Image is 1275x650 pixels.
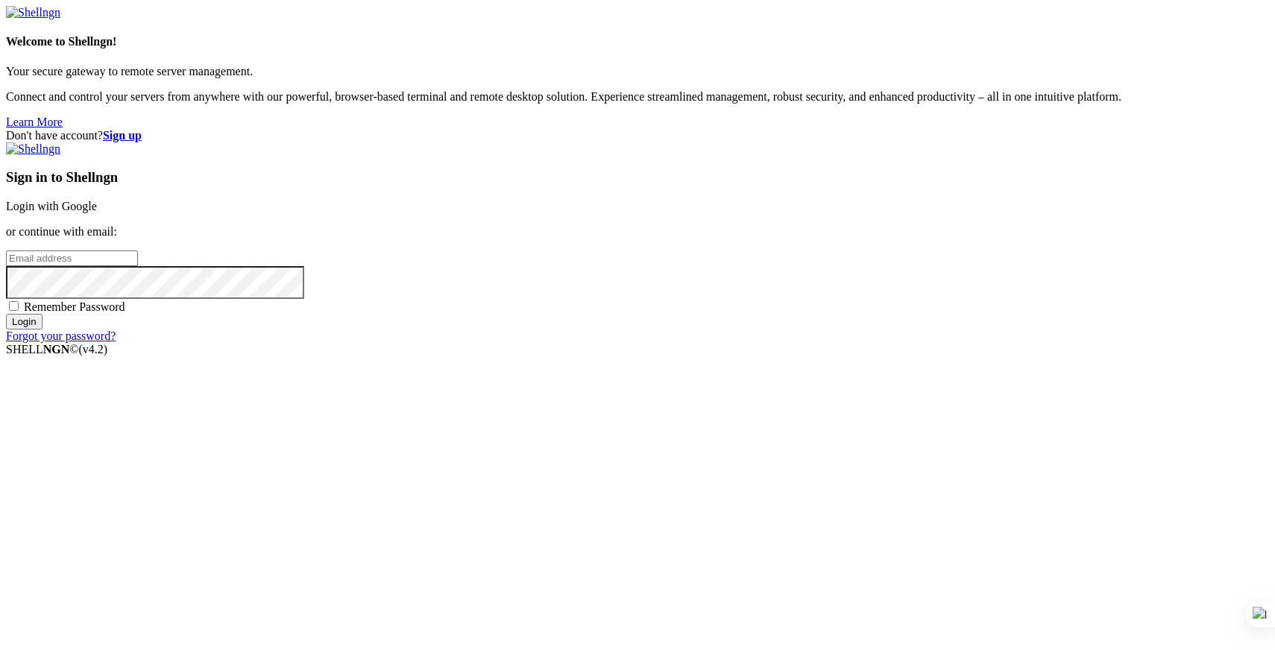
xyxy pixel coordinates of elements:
[6,142,60,156] img: Shellngn
[6,129,1269,142] div: Don't have account?
[6,169,1269,186] h3: Sign in to Shellngn
[6,225,1269,239] p: or continue with email:
[6,314,42,329] input: Login
[6,35,1269,48] h4: Welcome to Shellngn!
[103,129,142,142] a: Sign up
[6,200,97,212] a: Login with Google
[6,6,60,19] img: Shellngn
[6,329,116,342] a: Forgot your password?
[43,343,70,356] b: NGN
[6,343,107,356] span: SHELL ©
[79,343,108,356] span: 4.2.0
[6,250,138,266] input: Email address
[24,300,125,313] span: Remember Password
[6,65,1269,78] p: Your secure gateway to remote server management.
[6,116,63,128] a: Learn More
[9,301,19,311] input: Remember Password
[6,90,1269,104] p: Connect and control your servers from anywhere with our powerful, browser-based terminal and remo...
